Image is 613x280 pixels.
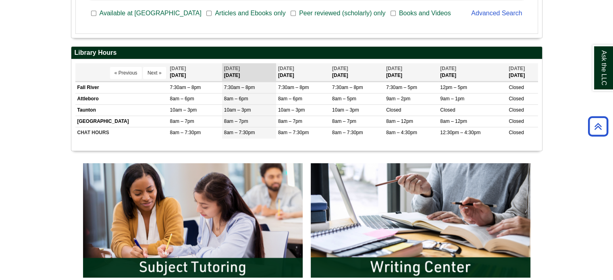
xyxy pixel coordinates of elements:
[96,8,205,18] span: Available at [GEOGRAPHIC_DATA]
[168,63,222,81] th: [DATE]
[75,127,168,139] td: CHAT HOURS
[332,118,356,124] span: 8am – 7pm
[206,10,212,17] input: Articles and Ebooks only
[224,66,240,71] span: [DATE]
[170,130,201,135] span: 8am – 7:30pm
[296,8,389,18] span: Peer reviewed (scholarly) only
[278,85,309,90] span: 7:30am – 8pm
[332,130,363,135] span: 8am – 7:30pm
[440,96,464,102] span: 9am – 1pm
[440,66,456,71] span: [DATE]
[75,93,168,104] td: Attleboro
[278,96,302,102] span: 8am – 6pm
[91,10,96,17] input: Available at [GEOGRAPHIC_DATA]
[71,47,542,59] h2: Library Hours
[386,130,417,135] span: 8am – 4:30pm
[291,10,296,17] input: Peer reviewed (scholarly) only
[440,130,480,135] span: 12:30pm – 4:30pm
[330,63,384,81] th: [DATE]
[224,130,255,135] span: 8am – 7:30pm
[278,118,302,124] span: 8am – 7pm
[110,67,142,79] button: « Previous
[143,67,166,79] button: Next »
[276,63,330,81] th: [DATE]
[224,118,248,124] span: 8am – 7pm
[509,118,524,124] span: Closed
[332,66,348,71] span: [DATE]
[278,107,305,113] span: 10am – 3pm
[278,66,294,71] span: [DATE]
[386,66,402,71] span: [DATE]
[507,63,538,81] th: [DATE]
[471,10,522,17] a: Advanced Search
[224,107,251,113] span: 10am – 3pm
[509,130,524,135] span: Closed
[391,10,396,17] input: Books and Videos
[222,63,276,81] th: [DATE]
[509,85,524,90] span: Closed
[386,96,410,102] span: 9am – 2pm
[170,118,194,124] span: 8am – 7pm
[278,130,309,135] span: 8am – 7:30pm
[170,96,194,102] span: 8am – 6pm
[75,105,168,116] td: Taunton
[332,96,356,102] span: 8am – 5pm
[509,66,525,71] span: [DATE]
[332,107,359,113] span: 10am – 3pm
[224,96,248,102] span: 8am – 6pm
[170,85,201,90] span: 7:30am – 8pm
[386,85,417,90] span: 7:30am – 5pm
[170,66,186,71] span: [DATE]
[440,118,467,124] span: 8am – 12pm
[438,63,507,81] th: [DATE]
[75,116,168,127] td: [GEOGRAPHIC_DATA]
[212,8,289,18] span: Articles and Ebooks only
[509,96,524,102] span: Closed
[396,8,454,18] span: Books and Videos
[386,118,413,124] span: 8am – 12pm
[440,107,455,113] span: Closed
[585,121,611,132] a: Back to Top
[440,85,467,90] span: 12pm – 5pm
[75,82,168,93] td: Fall River
[332,85,363,90] span: 7:30am – 8pm
[384,63,438,81] th: [DATE]
[386,107,401,113] span: Closed
[170,107,197,113] span: 10am – 3pm
[224,85,255,90] span: 7:30am – 8pm
[509,107,524,113] span: Closed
